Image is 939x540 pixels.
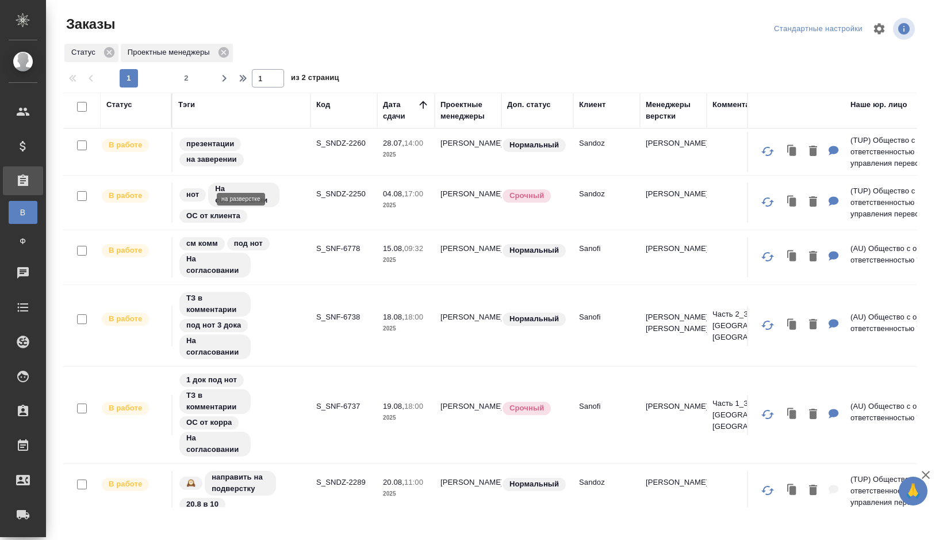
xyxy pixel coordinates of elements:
[383,244,404,253] p: 15.08,
[109,139,142,151] p: В работе
[579,243,634,254] p: Sanofi
[440,99,496,122] div: Проектные менеджеры
[712,99,793,111] div: Комментарии для КМ
[803,140,823,163] button: Удалить
[781,245,803,269] button: Клонировать
[186,238,218,249] p: см комм
[803,479,823,503] button: Удалить
[803,191,823,214] button: Удалить
[501,243,568,258] div: Статус по умолчанию для стандартных заказов
[509,402,544,414] p: Срочный
[71,47,99,58] p: Статус
[383,200,429,211] p: 2025
[63,15,115,33] span: Заказы
[316,243,371,254] p: S_SNF-6778
[507,99,551,111] div: Доп. статус
[823,403,845,427] button: Для КМ: Часть 1_Заказ Swift, Patheon, Sittendorf
[646,477,701,488] p: [PERSON_NAME]
[383,139,404,147] p: 28.07,
[646,243,701,254] p: [PERSON_NAME]
[109,190,142,201] p: В работе
[771,20,865,38] div: split button
[316,477,371,488] p: S_SNDZ-2289
[754,401,781,428] button: Обновить
[215,183,273,206] p: На согласовании
[383,313,404,321] p: 18.08,
[101,401,166,416] div: Выставляет ПМ после принятия заказа от КМа
[803,313,823,337] button: Удалить
[64,44,118,62] div: Статус
[109,313,142,325] p: В работе
[404,189,423,198] p: 17:00
[101,243,166,258] div: Выставляет ПМ после принятия заказа от КМа
[186,432,244,455] p: На согласовании
[178,136,305,168] div: презентации, на заверении
[803,403,823,427] button: Удалить
[383,189,404,198] p: 04.08,
[754,311,781,339] button: Обновить
[178,470,305,512] div: 🕰️, направить на подверстку, 20.8 в 10
[781,191,803,214] button: Клонировать
[383,99,417,122] div: Дата сдачи
[186,154,237,165] p: на заверении
[186,253,244,276] p: На согласовании
[712,398,839,432] p: Часть 1_Заказ Swift, [GEOGRAPHIC_DATA], [GEOGRAPHIC_DATA]
[234,238,263,249] p: под нот
[404,402,423,410] p: 18:00
[865,15,893,43] span: Настроить таблицу
[404,313,423,321] p: 18:00
[186,335,244,358] p: На согласовании
[14,235,32,247] span: Ф
[579,188,634,200] p: Sandoz
[109,402,142,414] p: В работе
[383,402,404,410] p: 19.08,
[383,488,429,500] p: 2025
[178,291,305,360] div: ТЗ в комментарии, под нот 3 дока, На согласовании
[186,374,237,386] p: 1 док под нот
[435,182,501,223] td: [PERSON_NAME]
[178,99,195,111] div: Тэги
[509,139,559,151] p: Нормальный
[9,230,37,253] a: Ф
[646,401,701,412] p: [PERSON_NAME]
[712,309,839,343] p: Часть 2_Заказ Swift, [GEOGRAPHIC_DATA], [GEOGRAPHIC_DATA]
[646,138,701,149] p: [PERSON_NAME]
[754,477,781,504] button: Обновить
[186,210,240,222] p: ОС от клиента
[903,479,923,503] span: 🙏
[186,138,234,150] p: презентации
[579,138,634,149] p: Sandoz
[316,138,371,149] p: S_SNDZ-2260
[501,188,568,204] div: Выставляется автоматически, если на указанный объем услуг необходимо больше времени в стандартном...
[509,478,559,490] p: Нормальный
[177,73,196,84] span: 2
[101,188,166,204] div: Выставляет ПМ после принятия заказа от КМа
[579,477,634,488] p: Sandoz
[781,313,803,337] button: Клонировать
[9,201,37,224] a: В
[383,478,404,486] p: 20.08,
[177,69,196,88] button: 2
[754,243,781,271] button: Обновить
[186,499,219,510] p: 20.8 в 10
[291,71,339,88] span: из 2 страниц
[186,189,199,200] p: нот
[781,403,803,427] button: Клонировать
[509,190,544,201] p: Срочный
[501,477,568,492] div: Статус по умолчанию для стандартных заказов
[501,138,568,153] div: Статус по умолчанию для стандартных заказов
[14,207,32,218] span: В
[754,188,781,216] button: Обновить
[509,245,559,256] p: Нормальный
[186,292,244,315] p: ТЗ в комментарии
[212,471,269,495] p: направить на подверстку
[186,320,241,331] p: под нот 3 дока
[109,478,142,490] p: В работе
[646,311,701,334] p: [PERSON_NAME], [PERSON_NAME]
[316,99,330,111] div: Код
[316,188,371,200] p: S_SNDZ-2250
[646,188,701,200] p: [PERSON_NAME]
[781,140,803,163] button: Клонировать
[579,99,605,111] div: Клиент
[101,311,166,327] div: Выставляет ПМ после принятия заказа от КМа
